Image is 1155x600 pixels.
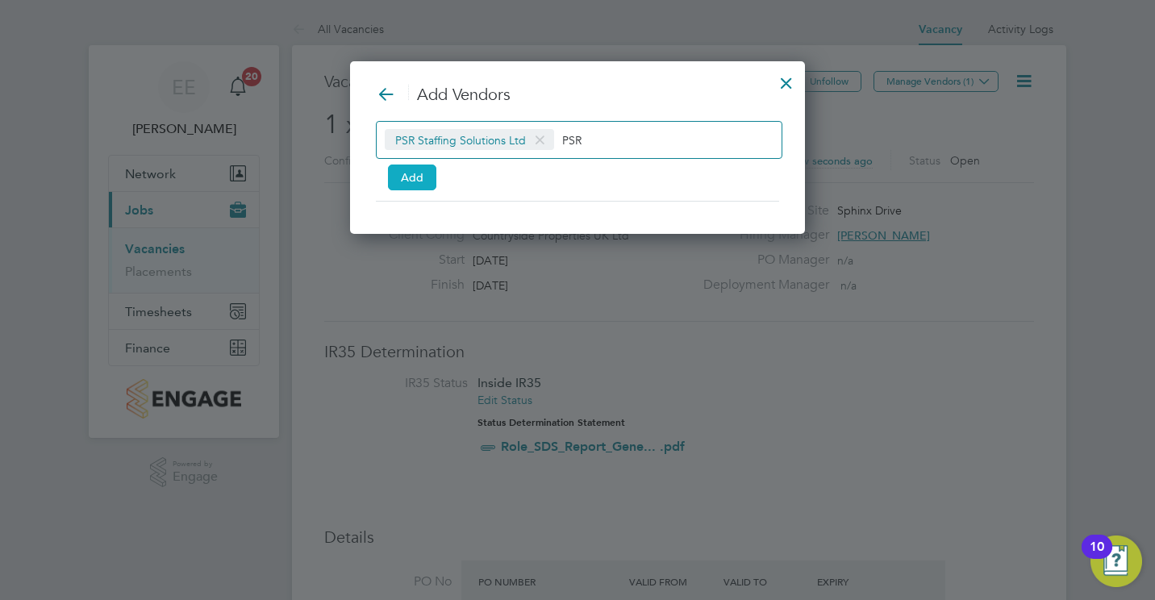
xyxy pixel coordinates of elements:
input: Search vendors... [562,129,663,150]
button: Open Resource Center, 10 new notifications [1090,535,1142,587]
span: PSR Staffing Solutions Ltd [385,129,554,150]
button: Add [388,165,436,190]
div: 10 [1090,547,1104,568]
h3: Add Vendors [376,84,779,105]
